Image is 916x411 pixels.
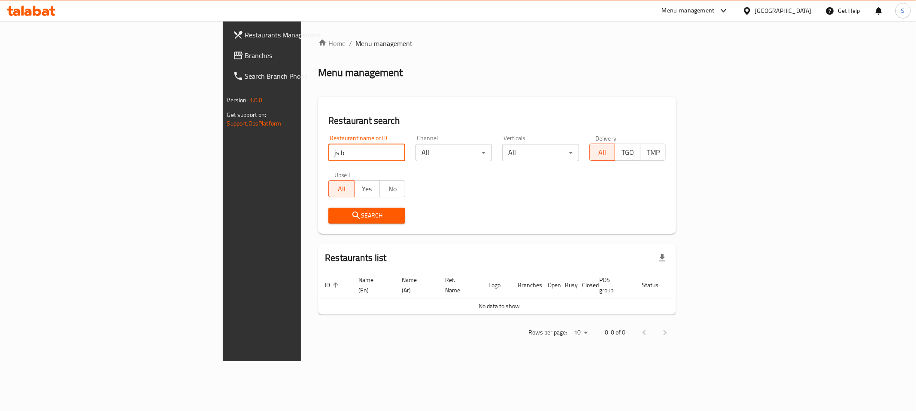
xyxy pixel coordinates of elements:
th: Closed [575,272,592,298]
button: All [328,180,354,197]
span: No [383,183,402,195]
span: All [332,183,351,195]
div: All [502,144,579,161]
span: Name (En) [358,275,385,295]
p: 0-0 of 0 [605,327,625,338]
th: Busy [558,272,575,298]
h2: Restaurants list [325,252,386,264]
nav: breadcrumb [318,38,676,49]
span: TMP [644,146,662,159]
span: TGO [619,146,637,159]
th: Branches [511,272,541,298]
button: TGO [615,144,640,161]
label: Delivery [595,135,617,141]
span: No data to show [479,301,520,312]
span: Menu management [355,38,413,49]
span: ID [325,280,341,290]
span: Version: [227,95,248,106]
a: Search Branch Phone [226,66,376,86]
h2: Restaurant search [328,114,666,127]
a: Branches [226,45,376,66]
span: 1.0.0 [249,95,263,106]
button: Yes [354,180,380,197]
th: Logo [482,272,511,298]
span: Search Branch Phone [245,71,369,81]
div: [GEOGRAPHIC_DATA] [755,6,812,15]
div: Rows per page: [570,326,591,339]
span: All [593,146,612,159]
span: POS group [599,275,625,295]
a: Support.OpsPlatform [227,118,282,129]
button: All [589,144,615,161]
button: TMP [640,144,666,161]
span: S [901,6,905,15]
div: Export file [652,248,673,268]
div: Menu-management [662,6,715,16]
div: All [416,144,492,161]
th: Open [541,272,558,298]
button: Search [328,208,405,224]
input: Search for restaurant name or ID.. [328,144,405,161]
button: No [379,180,405,197]
table: enhanced table [318,272,710,315]
span: Branches [245,50,369,61]
span: Ref. Name [445,275,471,295]
p: Rows per page: [528,327,567,338]
span: Status [642,280,670,290]
a: Restaurants Management [226,25,376,45]
span: Name (Ar) [402,275,428,295]
span: Restaurants Management [245,30,369,40]
label: Upsell [334,172,350,178]
span: Search [335,210,398,221]
span: Yes [358,183,376,195]
span: Get support on: [227,109,267,120]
